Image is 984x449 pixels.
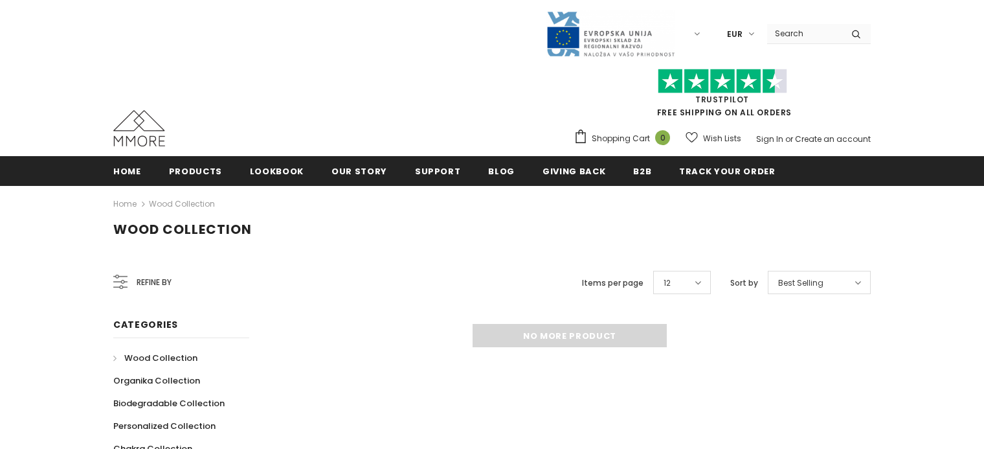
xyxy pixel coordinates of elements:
a: Giving back [542,156,605,185]
span: Wish Lists [703,132,741,145]
span: Home [113,165,141,178]
span: Personalized Collection [113,420,216,432]
img: Trust Pilot Stars [658,69,787,94]
span: Products [169,165,222,178]
a: support [415,156,461,185]
a: Our Story [331,156,387,185]
a: Products [169,156,222,185]
span: Blog [488,165,515,178]
span: Organika Collection [113,374,200,387]
span: Wood Collection [113,220,252,238]
a: Javni Razpis [546,28,675,39]
a: Sign In [756,133,783,144]
span: Giving back [542,165,605,178]
span: Track your order [679,165,775,178]
span: Lookbook [250,165,304,178]
a: Personalized Collection [113,415,216,437]
input: Search Site [767,24,842,43]
a: Create an account [795,133,871,144]
label: Items per page [582,277,643,290]
span: or [785,133,793,144]
span: Shopping Cart [592,132,650,145]
a: Trustpilot [695,94,749,105]
img: MMORE Cases [113,110,165,146]
span: 12 [664,277,671,290]
a: Wood Collection [149,198,215,209]
a: Wish Lists [686,127,741,150]
span: Biodegradable Collection [113,397,225,409]
a: Wood Collection [113,347,197,369]
a: Blog [488,156,515,185]
a: Biodegradable Collection [113,392,225,415]
span: EUR [727,28,743,41]
span: Best Selling [778,277,823,290]
label: Sort by [730,277,758,290]
a: Shopping Cart 0 [574,129,676,148]
a: Organika Collection [113,369,200,392]
a: Lookbook [250,156,304,185]
a: Home [113,196,137,212]
a: Track your order [679,156,775,185]
a: B2B [633,156,651,185]
span: Categories [113,318,178,331]
img: Javni Razpis [546,10,675,58]
span: Refine by [137,275,172,290]
span: Our Story [331,165,387,178]
a: Home [113,156,141,185]
span: FREE SHIPPING ON ALL ORDERS [574,75,871,118]
span: 0 [655,130,670,145]
span: Wood Collection [124,352,197,364]
span: B2B [633,165,651,178]
span: support [415,165,461,178]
